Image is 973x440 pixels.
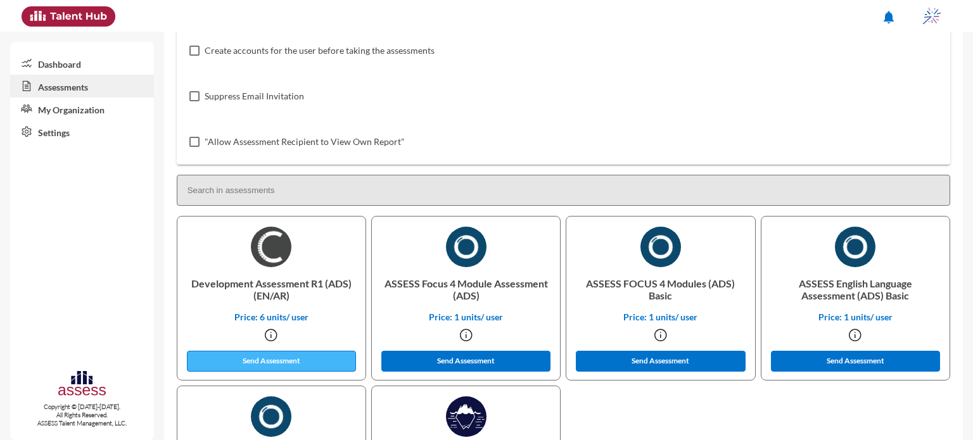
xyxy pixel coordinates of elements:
[10,403,154,427] p: Copyright © [DATE]-[DATE]. All Rights Reserved. ASSESS Talent Management, LLC.
[382,267,550,311] p: ASSESS Focus 4 Module Assessment (ADS)
[576,351,746,372] button: Send Assessment
[382,311,550,322] p: Price: 1 units/ user
[772,267,939,311] p: ASSESS English Language Assessment (ADS) Basic
[188,267,355,311] p: Development Assessment R1 (ADS) (EN/AR)
[576,267,744,311] p: ASSESS FOCUS 4 Modules (ADS) Basic
[576,311,744,322] p: Price: 1 units/ user
[10,75,154,97] a: Assessments
[177,175,950,206] input: Search in assessments
[187,351,357,372] button: Send Assessment
[205,43,435,58] span: Create accounts for the user before taking the assessments
[381,351,551,372] button: Send Assessment
[10,120,154,143] a: Settings
[881,9,896,25] mat-icon: notifications
[771,351,941,372] button: Send Assessment
[57,369,107,400] img: assesscompany-logo.png
[188,311,355,322] p: Price: 6 units/ user
[772,311,939,322] p: Price: 1 units/ user
[10,97,154,120] a: My Organization
[205,89,304,104] span: Suppress Email Invitation
[10,52,154,75] a: Dashboard
[205,134,405,149] span: "Allow Assessment Recipient to View Own Report"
